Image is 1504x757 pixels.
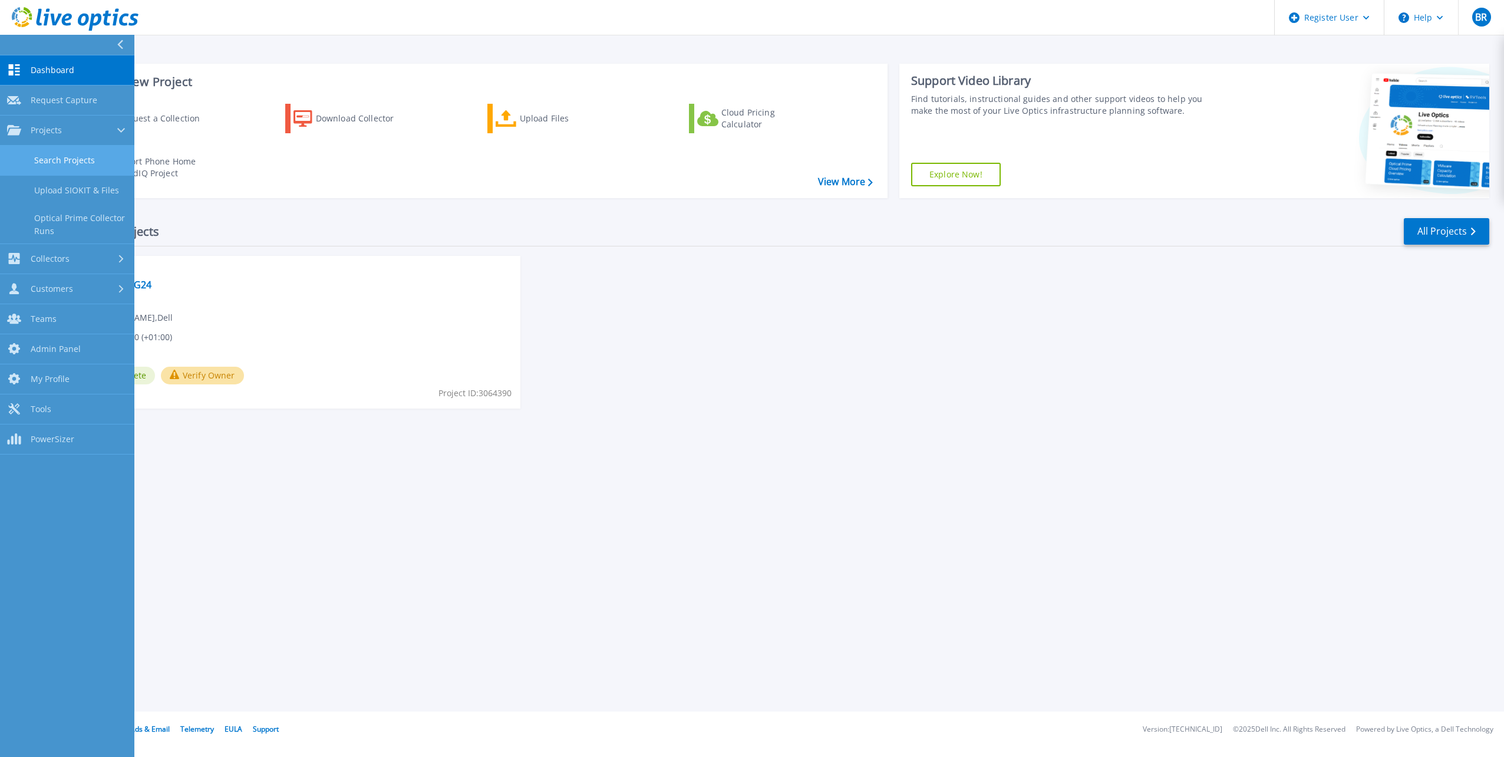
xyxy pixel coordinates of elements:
[31,95,97,106] span: Request Capture
[911,93,1216,117] div: Find tutorials, instructional guides and other support videos to help you make the most of your L...
[89,279,151,291] a: W114V1WG24
[438,387,512,400] span: Project ID: 3064390
[520,107,614,130] div: Upload Files
[818,176,873,187] a: View More
[253,724,279,734] a: Support
[31,254,70,264] span: Collectors
[31,314,57,324] span: Teams
[1356,726,1493,733] li: Powered by Live Optics, a Dell Technology
[31,344,81,354] span: Admin Panel
[89,263,513,276] span: Optical Prime
[31,404,51,414] span: Tools
[225,724,242,734] a: EULA
[1233,726,1345,733] li: © 2025 Dell Inc. All Rights Reserved
[316,107,410,130] div: Download Collector
[84,75,872,88] h3: Start a New Project
[721,107,816,130] div: Cloud Pricing Calculator
[285,104,417,133] a: Download Collector
[487,104,619,133] a: Upload Files
[911,73,1216,88] div: Support Video Library
[130,724,170,734] a: Ads & Email
[31,65,74,75] span: Dashboard
[31,374,70,384] span: My Profile
[84,104,215,133] a: Request a Collection
[31,284,73,294] span: Customers
[1475,12,1487,22] span: BR
[31,125,62,136] span: Projects
[161,367,244,384] button: Verify Owner
[117,107,212,130] div: Request a Collection
[116,156,207,179] div: Import Phone Home CloudIQ Project
[689,104,820,133] a: Cloud Pricing Calculator
[180,724,214,734] a: Telemetry
[1404,218,1489,245] a: All Projects
[911,163,1001,186] a: Explore Now!
[31,434,74,445] span: PowerSizer
[1143,726,1222,733] li: Version: [TECHNICAL_ID]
